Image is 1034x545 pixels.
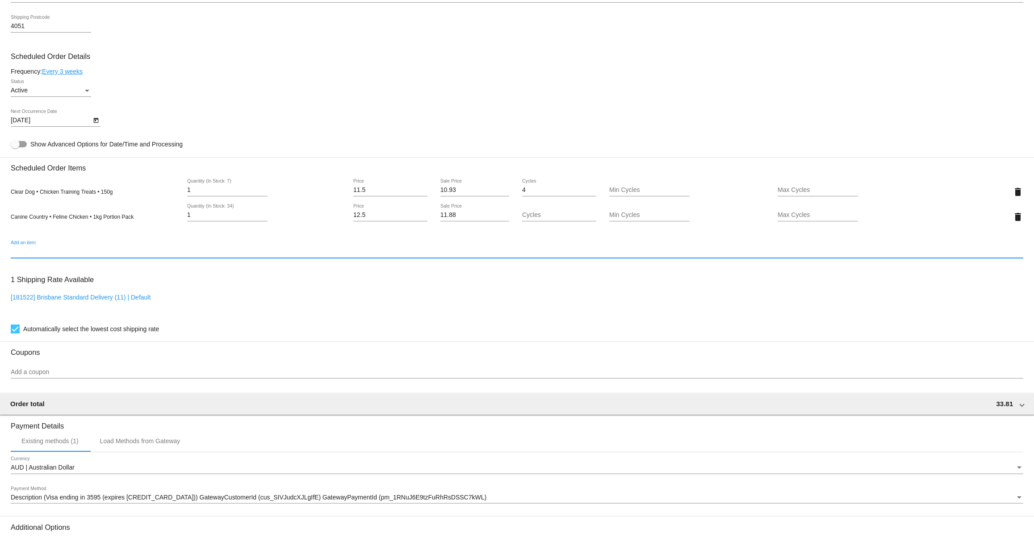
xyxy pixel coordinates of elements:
[11,23,91,30] input: Shipping Postcode
[11,341,1023,357] h3: Coupons
[522,212,596,219] input: Cycles
[778,212,858,219] input: Max Cycles
[11,214,134,220] span: Canine Country • Feline Chicken • 1kg Portion Pack
[11,87,91,94] mat-select: Status
[11,494,486,501] span: Description (Visa ending in 3595 (expires [CREDIT_CARD_DATA])) GatewayCustomerId (cus_SIVJudcXJLg...
[11,270,94,289] h3: 1 Shipping Rate Available
[187,212,268,219] input: Quantity (In Stock: 34)
[11,68,1023,75] div: Frequency:
[42,68,83,75] a: Every 3 weeks
[11,157,1023,172] h3: Scheduled Order Items
[187,187,268,194] input: Quantity (In Stock: 7)
[11,464,1023,471] mat-select: Currency
[1013,187,1023,197] mat-icon: delete
[91,115,100,125] button: Open calendar
[1013,212,1023,222] mat-icon: delete
[21,437,79,445] div: Existing methods (1)
[353,187,427,194] input: Price
[609,187,690,194] input: Min Cycles
[11,369,1023,376] input: Add a coupon
[23,324,159,334] span: Automatically select the lowest cost shipping rate
[11,464,75,471] span: AUD | Australian Dollar
[11,523,1023,532] h3: Additional Options
[996,400,1013,408] span: 33.81
[522,187,596,194] input: Cycles
[11,52,1023,61] h3: Scheduled Order Details
[11,294,151,301] a: [181522] Brisbane Standard Delivery (11) | Default
[440,187,510,194] input: Sale Price
[100,437,180,445] div: Load Methods from Gateway
[778,187,858,194] input: Max Cycles
[11,415,1023,430] h3: Payment Details
[10,400,45,408] span: Order total
[353,212,427,219] input: Price
[11,494,1023,501] mat-select: Payment Method
[609,212,690,219] input: Min Cycles
[11,117,91,124] input: Next Occurrence Date
[11,248,1023,255] input: Add an item
[11,87,28,94] span: Active
[440,212,510,219] input: Sale Price
[30,140,183,149] span: Show Advanced Options for Date/Time and Processing
[11,189,113,195] span: Clear Dog • Chicken Training Treats • 150g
